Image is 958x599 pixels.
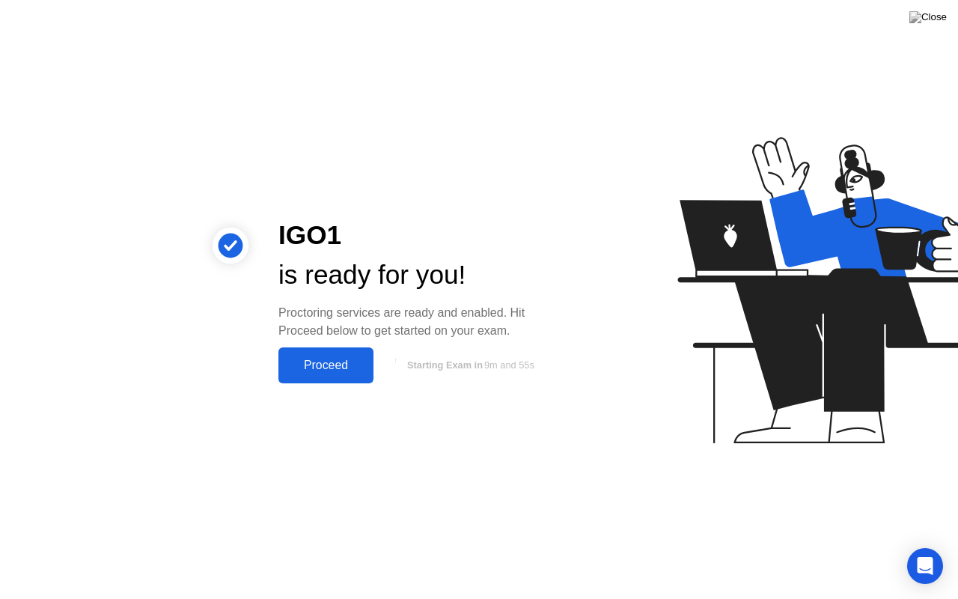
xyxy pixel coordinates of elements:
[278,304,557,340] div: Proctoring services are ready and enabled. Hit Proceed below to get started on your exam.
[907,548,943,584] div: Open Intercom Messenger
[278,255,557,295] div: is ready for you!
[909,11,947,23] img: Close
[283,359,369,372] div: Proceed
[484,359,534,371] span: 9m and 55s
[278,216,557,255] div: IGO1
[278,347,373,383] button: Proceed
[381,351,557,380] button: Starting Exam in9m and 55s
